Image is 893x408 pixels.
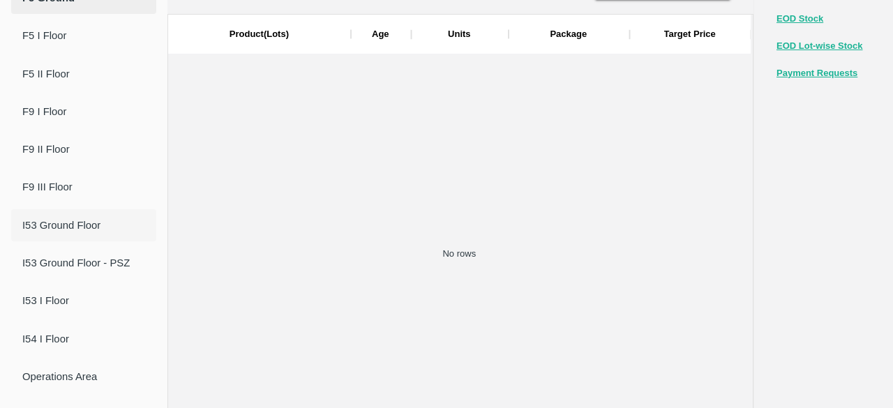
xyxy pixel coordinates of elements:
[350,15,411,54] div: Age
[22,142,145,157] span: F9 II Floor
[776,38,863,54] button: EOD Lot-wise Stock
[22,218,145,233] span: I53 Ground Floor
[664,28,716,41] div: Target Price
[550,28,587,41] div: Package
[22,293,145,308] span: I53 I Floor
[22,179,145,195] span: F9 III Floor
[22,66,145,82] span: F5 II Floor
[22,104,145,119] span: F9 I Floor
[629,15,751,54] div: Target Price
[22,28,145,43] span: F5 I Floor
[230,28,289,41] div: Product(Lots)
[22,255,145,271] span: I53 Ground Floor - PSZ
[508,15,629,54] div: Package
[776,66,857,82] button: Payment Requests
[448,28,471,41] div: Kgs
[168,15,350,54] div: Product(Lots)
[411,15,508,54] div: Units
[372,28,389,41] div: Days
[22,331,145,347] span: I54 I Floor
[22,369,145,384] span: Operations Area
[776,11,823,27] button: EOD Stock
